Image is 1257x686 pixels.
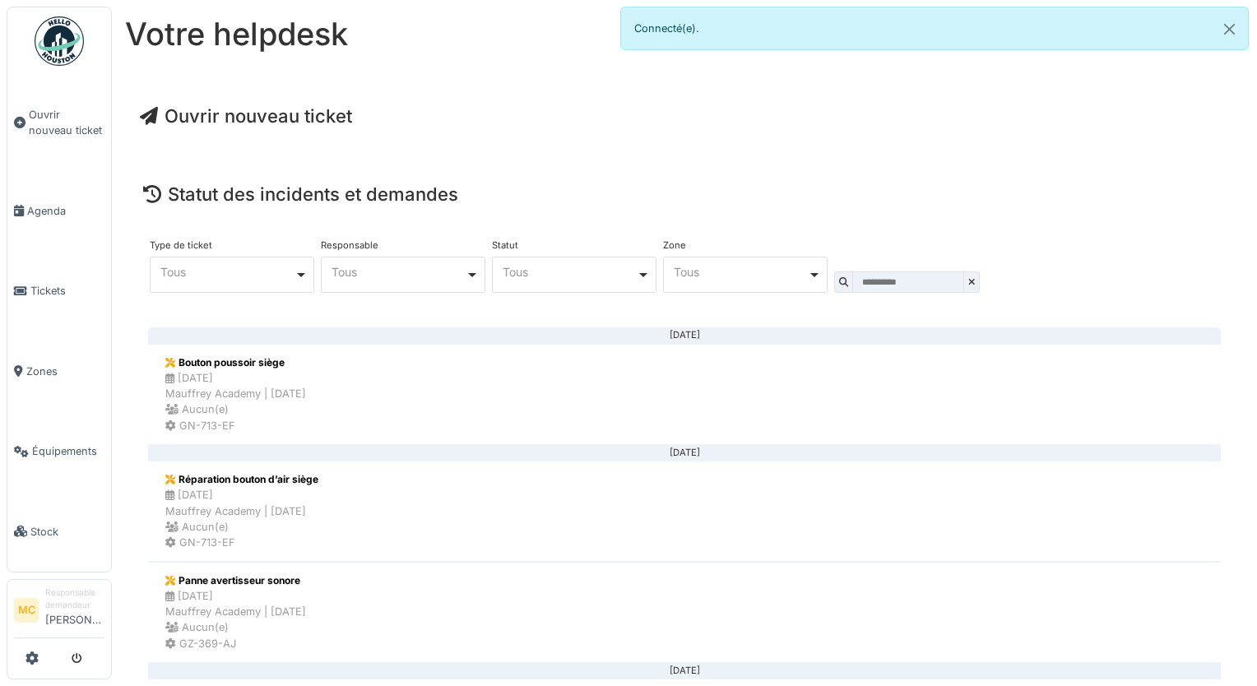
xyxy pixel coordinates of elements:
[148,461,1221,562] a: Réparation bouton d’air siège [DATE]Mauffrey Academy | [DATE] Aucun(e) GN-713-EF
[165,573,306,588] div: Panne avertisseur sonore
[7,491,111,571] a: Stock
[161,452,1208,454] div: [DATE]
[30,524,104,540] span: Stock
[165,370,306,418] div: [DATE] Mauffrey Academy | [DATE] Aucun(e)
[7,331,111,411] a: Zones
[321,241,378,250] label: Responsable
[148,344,1221,445] a: Bouton poussoir siège [DATE]Mauffrey Academy | [DATE] Aucun(e) GN-713-EF
[45,586,104,612] div: Responsable demandeur
[160,267,295,276] div: Tous
[148,562,1221,663] a: Panne avertisseur sonore [DATE]Mauffrey Academy | [DATE] Aucun(e) GZ-369-AJ
[150,241,212,250] label: Type de ticket
[45,586,104,634] li: [PERSON_NAME]
[30,283,104,299] span: Tickets
[674,267,808,276] div: Tous
[620,7,1249,50] div: Connecté(e).
[663,241,686,250] label: Zone
[35,16,84,66] img: Badge_color-CXgf-gQk.svg
[14,586,104,638] a: MC Responsable demandeur[PERSON_NAME]
[7,251,111,331] a: Tickets
[165,636,306,651] div: GZ-369-AJ
[165,535,318,550] div: GN-713-EF
[7,75,111,171] a: Ouvrir nouveau ticket
[165,588,306,636] div: [DATE] Mauffrey Academy | [DATE] Aucun(e)
[165,418,306,433] div: GN-713-EF
[26,364,104,379] span: Zones
[140,105,352,127] a: Ouvrir nouveau ticket
[1211,7,1248,51] button: Close
[165,355,306,370] div: Bouton poussoir siège
[27,203,104,219] span: Agenda
[332,267,466,276] div: Tous
[161,335,1208,336] div: [DATE]
[165,487,318,535] div: [DATE] Mauffrey Academy | [DATE] Aucun(e)
[32,443,104,459] span: Équipements
[503,267,637,276] div: Tous
[161,670,1208,672] div: [DATE]
[143,183,1226,205] h4: Statut des incidents et demandes
[7,171,111,251] a: Agenda
[7,411,111,491] a: Équipements
[492,241,518,250] label: Statut
[29,107,104,138] span: Ouvrir nouveau ticket
[165,472,318,487] div: Réparation bouton d’air siège
[14,598,39,623] li: MC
